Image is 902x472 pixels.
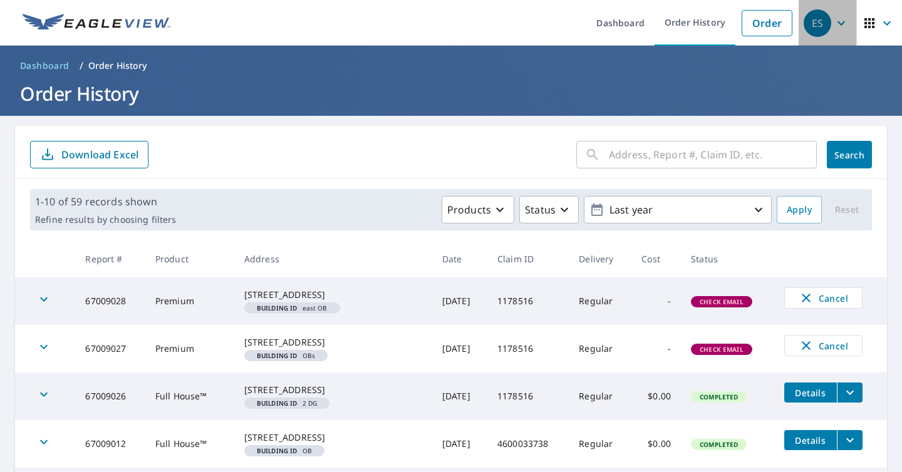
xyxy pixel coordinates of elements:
[15,81,887,106] h1: Order History
[75,372,145,420] td: 67009026
[837,149,862,161] span: Search
[681,240,774,277] th: Status
[609,137,817,172] input: Address, Report #, Claim ID, etc.
[244,336,422,349] div: [STREET_ADDRESS]
[837,430,863,450] button: filesDropdownBtn-67009012
[249,305,335,311] span: east OB
[257,448,298,454] em: Building ID
[30,141,148,168] button: Download Excel
[692,440,745,449] span: Completed
[584,196,772,223] button: Last year
[631,240,681,277] th: Cost
[145,325,234,372] td: Premium
[792,434,829,446] span: Details
[35,194,176,209] p: 1-10 of 59 records shown
[75,277,145,325] td: 67009028
[784,287,863,309] button: Cancel
[777,196,822,223] button: Apply
[61,148,138,162] p: Download Excel
[88,59,147,72] p: Order History
[15,56,887,76] nav: breadcrumb
[569,325,631,372] td: Regular
[257,400,298,406] em: Building ID
[487,325,569,372] td: 1178516
[23,14,170,33] img: EV Logo
[249,448,319,454] span: OB
[797,290,849,305] span: Cancel
[75,325,145,372] td: 67009027
[80,58,83,73] li: /
[75,420,145,468] td: 67009012
[742,10,792,36] a: Order
[244,289,422,301] div: [STREET_ADDRESS]
[784,382,837,403] button: detailsBtn-67009026
[797,338,849,353] span: Cancel
[631,325,681,372] td: -
[249,352,323,359] span: OBs
[804,9,831,37] div: ES
[525,202,556,217] p: Status
[487,372,569,420] td: 1178516
[35,214,176,225] p: Refine results by choosing filters
[234,240,432,277] th: Address
[692,297,751,306] span: Check Email
[487,240,569,277] th: Claim ID
[432,372,487,420] td: [DATE]
[692,345,751,354] span: Check Email
[784,430,837,450] button: detailsBtn-67009012
[432,240,487,277] th: Date
[519,196,579,223] button: Status
[442,196,514,223] button: Products
[487,420,569,468] td: 4600033738
[569,372,631,420] td: Regular
[784,335,863,356] button: Cancel
[827,141,872,168] button: Search
[631,420,681,468] td: $0.00
[145,240,234,277] th: Product
[447,202,491,217] p: Products
[569,240,631,277] th: Delivery
[20,59,70,72] span: Dashboard
[75,240,145,277] th: Report #
[145,420,234,468] td: Full House™
[145,277,234,325] td: Premium
[787,202,812,218] span: Apply
[604,199,751,221] p: Last year
[792,387,829,399] span: Details
[432,277,487,325] td: [DATE]
[487,277,569,325] td: 1178516
[244,431,422,444] div: [STREET_ADDRESS]
[837,382,863,403] button: filesDropdownBtn-67009026
[432,325,487,372] td: [DATE]
[257,352,298,359] em: Building ID
[631,277,681,325] td: -
[631,372,681,420] td: $0.00
[569,277,631,325] td: Regular
[145,372,234,420] td: Full House™
[257,305,298,311] em: Building ID
[432,420,487,468] td: [DATE]
[692,392,745,401] span: Completed
[15,56,75,76] a: Dashboard
[569,420,631,468] td: Regular
[249,400,324,406] span: 2 DG
[244,384,422,396] div: [STREET_ADDRESS]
